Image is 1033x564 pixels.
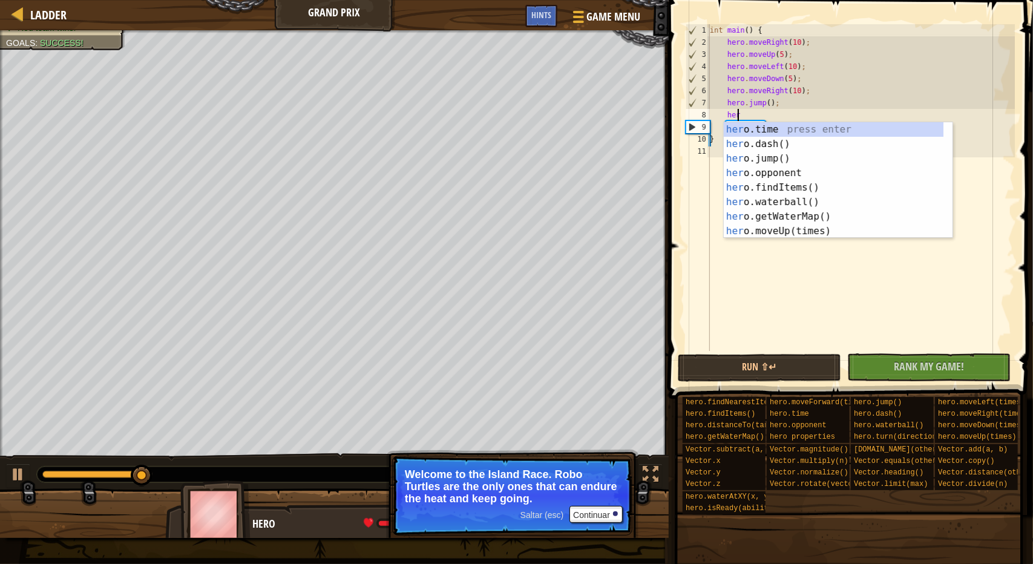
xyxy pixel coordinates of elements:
[770,410,809,418] span: hero.time
[569,506,623,523] button: Continuar
[938,457,995,465] span: Vector.copy()
[770,398,870,407] span: hero.moveForward(times)
[770,445,848,454] span: Vector.magnitude()
[686,36,710,48] div: 2
[770,421,827,430] span: hero.opponent
[854,433,941,441] span: hero.turn(direction)
[854,480,928,488] span: Vector.limit(max)
[520,510,564,520] font: Saltar (esc)
[854,410,902,418] span: hero.dash()
[686,504,777,513] span: hero.isReady(ability)
[686,48,710,61] div: 3
[180,480,251,548] img: thang_avatar_frame.png
[770,457,848,465] span: Vector.multiply(n)
[573,510,610,520] font: Continuar
[686,445,777,454] span: Vector.subtract(a, b)
[938,480,1008,488] span: Vector.divide(n)
[563,5,648,33] button: Game Menu
[686,145,710,157] div: 11
[686,480,721,488] span: Vector.z
[686,398,781,407] span: hero.findNearestItem()
[854,457,941,465] span: Vector.equals(other)
[686,457,721,465] span: Vector.x
[638,464,663,488] button: Toggle fullscreen
[854,398,902,407] span: hero.jump()
[686,109,710,121] div: 8
[938,433,1017,441] span: hero.moveUp(times)
[24,7,67,23] a: Ladder
[854,445,941,454] span: [DOMAIN_NAME](other)
[686,121,710,133] div: 9
[770,480,892,488] span: Vector.rotate(vector, angle)
[686,493,773,501] span: hero.waterAtXY(x, y)
[6,464,30,488] button: Ctrl + P: Play
[854,468,923,477] span: Vector.heading()
[894,359,964,374] span: Rank My Game!
[35,38,40,48] span: :
[531,9,551,21] span: Hints
[678,354,841,382] button: Run ⇧↵
[686,421,786,430] span: hero.distanceTo(target)
[686,468,721,477] span: Vector.y
[253,516,492,532] div: Hero
[686,133,710,145] div: 10
[938,421,1025,430] span: hero.moveDown(times)
[938,410,1029,418] span: hero.moveRight(times)
[686,85,710,97] div: 6
[364,518,483,529] div: health: 10 / 20
[686,61,710,73] div: 4
[405,468,620,505] p: Welcome to the Island Race. Robo Turtles are the only ones that can endure the heat and keep going.
[6,38,35,48] span: Goals
[686,410,755,418] span: hero.findItems()
[40,38,84,48] span: Success!
[686,24,710,36] div: 1
[686,73,710,85] div: 5
[586,9,640,25] span: Game Menu
[770,468,848,477] span: Vector.normalize()
[854,421,923,430] span: hero.waterball()
[847,353,1011,381] button: Rank My Game!
[938,445,1008,454] span: Vector.add(a, b)
[770,433,835,441] span: hero properties
[30,7,67,23] span: Ladder
[938,398,1025,407] span: hero.moveLeft(times)
[686,433,764,441] span: hero.getWaterMap()
[686,97,710,109] div: 7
